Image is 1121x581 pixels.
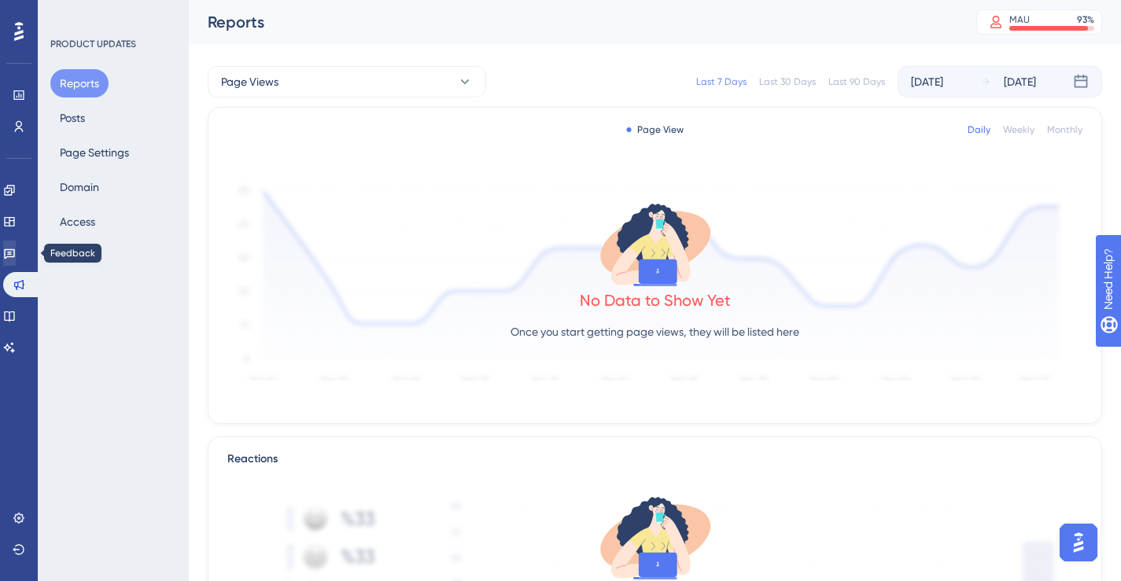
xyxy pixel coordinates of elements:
[1077,13,1094,26] div: 93 %
[911,72,943,91] div: [DATE]
[208,11,937,33] div: Reports
[221,72,278,91] span: Page Views
[828,75,885,88] div: Last 90 Days
[50,38,136,50] div: PRODUCT UPDATES
[50,138,138,167] button: Page Settings
[50,69,109,97] button: Reports
[208,66,486,97] button: Page Views
[1055,519,1102,566] iframe: UserGuiding AI Assistant Launcher
[37,4,98,23] span: Need Help?
[50,173,109,201] button: Domain
[580,289,731,311] div: No Data to Show Yet
[50,208,105,236] button: Access
[696,75,747,88] div: Last 7 Days
[1009,13,1030,26] div: MAU
[1047,123,1082,136] div: Monthly
[50,104,94,132] button: Posts
[759,75,816,88] div: Last 30 Days
[511,322,799,341] p: Once you start getting page views, they will be listed here
[1003,123,1034,136] div: Weekly
[1004,72,1036,91] div: [DATE]
[626,123,684,136] div: Page View
[227,450,1082,469] div: Reactions
[968,123,990,136] div: Daily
